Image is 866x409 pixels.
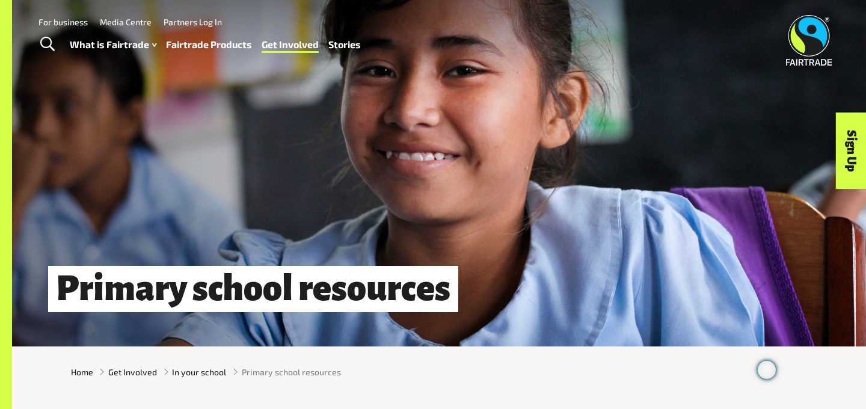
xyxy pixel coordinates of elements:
[71,366,93,378] a: Home
[172,366,226,378] a: In your school
[328,36,361,54] a: Stories
[242,366,341,378] span: Primary school resources
[786,15,832,66] img: Fairtrade Australia New Zealand logo
[32,29,62,60] a: Toggle Search
[48,266,458,312] h1: Primary school resources
[166,36,252,54] a: Fairtrade Products
[38,17,88,27] a: For business
[100,17,152,27] a: Media Centre
[70,36,156,54] a: What is Fairtrade
[108,366,157,378] a: Get Involved
[262,36,319,54] a: Get Involved
[164,17,222,27] a: Partners Log In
